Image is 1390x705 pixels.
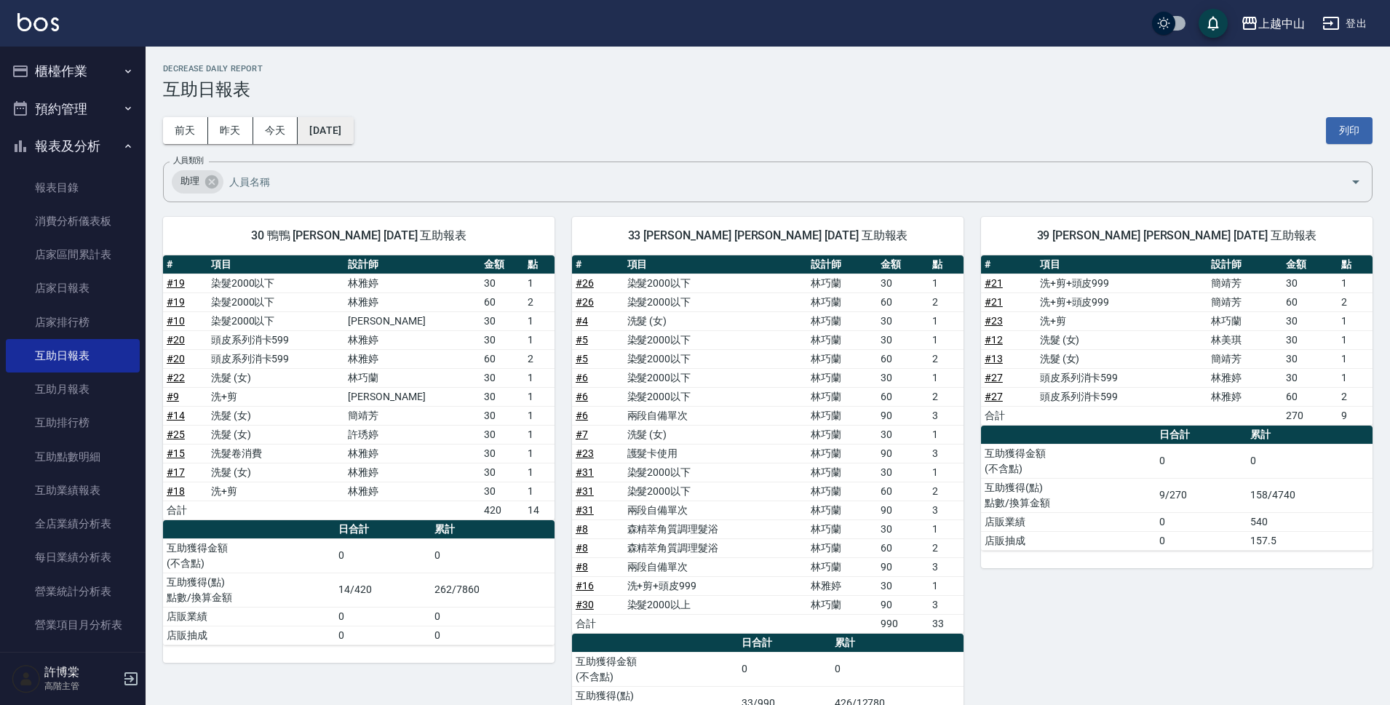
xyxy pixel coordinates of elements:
[480,349,525,368] td: 60
[524,444,555,463] td: 1
[480,387,525,406] td: 30
[1036,311,1207,330] td: 洗+剪
[163,501,207,519] td: 合計
[431,573,555,607] td: 262/7860
[1258,15,1305,33] div: 上越中山
[1338,349,1373,368] td: 1
[226,169,1325,194] input: 人員名稱
[929,482,964,501] td: 2
[624,255,807,274] th: 項目
[807,349,877,368] td: 林巧蘭
[624,425,807,444] td: 洗髮 (女)
[877,595,929,614] td: 90
[929,330,964,349] td: 1
[6,406,140,439] a: 互助排行榜
[6,127,140,165] button: 報表及分析
[929,387,964,406] td: 2
[877,425,929,444] td: 30
[167,410,185,421] a: #14
[167,334,185,346] a: #20
[344,425,480,444] td: 許琇婷
[1338,311,1373,330] td: 1
[576,429,588,440] a: #7
[524,406,555,425] td: 1
[207,311,344,330] td: 染髮2000以下
[985,391,1003,402] a: #27
[167,315,185,327] a: #10
[480,501,525,519] td: 420
[208,117,253,144] button: 昨天
[431,607,555,626] td: 0
[877,274,929,292] td: 30
[1207,274,1283,292] td: 簡靖芳
[524,292,555,311] td: 2
[929,614,964,633] td: 33
[738,634,831,653] th: 日合計
[877,614,929,633] td: 990
[1156,444,1247,478] td: 0
[163,117,208,144] button: 前天
[6,507,140,541] a: 全店業績分析表
[207,330,344,349] td: 頭皮系列消卡599
[1207,368,1283,387] td: 林雅婷
[624,330,807,349] td: 染髮2000以下
[877,311,929,330] td: 30
[524,482,555,501] td: 1
[877,368,929,387] td: 30
[985,353,1003,365] a: #13
[207,482,344,501] td: 洗+剪
[1036,255,1207,274] th: 項目
[335,538,431,573] td: 0
[624,274,807,292] td: 染髮2000以下
[6,339,140,373] a: 互助日報表
[877,538,929,557] td: 60
[572,614,624,633] td: 合計
[1036,274,1207,292] td: 洗+剪+頭皮999
[480,274,525,292] td: 30
[298,117,353,144] button: [DATE]
[207,463,344,482] td: 洗髮 (女)
[576,353,588,365] a: #5
[576,561,588,573] a: #8
[6,642,140,675] a: 設計師業績表
[981,478,1156,512] td: 互助獲得(點) 點數/換算金額
[163,255,555,520] table: a dense table
[6,306,140,339] a: 店家排行榜
[6,171,140,204] a: 報表目錄
[877,349,929,368] td: 60
[17,13,59,31] img: Logo
[167,296,185,308] a: #19
[985,315,1003,327] a: #23
[624,576,807,595] td: 洗+剪+頭皮999
[981,255,1373,426] table: a dense table
[576,277,594,289] a: #26
[624,444,807,463] td: 護髮卡使用
[576,315,588,327] a: #4
[624,557,807,576] td: 兩段自備單次
[1207,311,1283,330] td: 林巧蘭
[1282,311,1338,330] td: 30
[576,504,594,516] a: #31
[807,255,877,274] th: 設計師
[576,466,594,478] a: #31
[480,444,525,463] td: 30
[431,626,555,645] td: 0
[1156,426,1247,445] th: 日合計
[480,311,525,330] td: 30
[344,406,480,425] td: 簡靖芳
[572,255,964,634] table: a dense table
[480,255,525,274] th: 金額
[524,255,555,274] th: 點
[207,425,344,444] td: 洗髮 (女)
[163,64,1373,73] h2: Decrease Daily Report
[1326,117,1373,144] button: 列印
[807,274,877,292] td: 林巧蘭
[572,652,738,686] td: 互助獲得金額 (不含點)
[6,238,140,271] a: 店家區間累計表
[44,665,119,680] h5: 許博棠
[1235,9,1311,39] button: 上越中山
[576,372,588,383] a: #6
[1036,368,1207,387] td: 頭皮系列消卡599
[1247,426,1373,445] th: 累計
[877,255,929,274] th: 金額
